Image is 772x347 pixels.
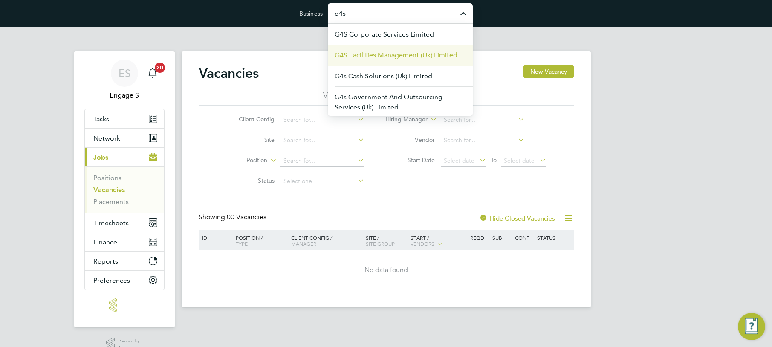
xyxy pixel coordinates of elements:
span: Manager [291,240,316,247]
input: Select one [280,175,364,187]
input: Search for... [280,114,364,126]
div: Sub [490,230,512,245]
span: Jobs [93,153,108,161]
span: Reports [93,257,118,265]
input: Search for... [441,114,525,126]
span: Preferences [93,276,130,284]
span: Network [93,134,120,142]
button: Timesheets [85,213,164,232]
div: Start / [408,230,468,252]
label: Business [299,10,323,17]
nav: Main navigation [74,51,175,327]
li: Vacancies I follow [323,90,384,106]
h2: Vacancies [199,65,259,82]
div: ID [200,230,230,245]
span: To [488,155,499,166]
span: 20 [155,63,165,73]
input: Search for... [280,135,364,146]
span: Site Group [366,240,395,247]
span: Select date [444,157,474,164]
div: Site / [364,230,408,251]
label: Site [226,136,275,143]
img: engage-logo-retina.png [109,298,140,312]
span: Select date [504,157,535,164]
button: Jobs [85,148,164,166]
input: Search for... [280,155,364,167]
label: Status [226,177,275,184]
button: New Vacancy [523,65,574,78]
button: Reports [85,252,164,270]
div: Conf [513,230,535,245]
div: Reqd [468,230,490,245]
span: ES [119,68,130,79]
label: Vendor [386,136,435,143]
div: Status [535,230,572,245]
a: Tasks [85,109,164,128]
span: G4s Cash Solutions (Uk) Limited [335,71,432,81]
a: Go to home page [84,298,165,312]
label: Hide Closed Vacancies [479,214,555,222]
span: Engage S [84,90,165,100]
span: Tasks [93,115,109,123]
a: Positions [93,174,121,182]
div: Showing [199,213,268,222]
span: Timesheets [93,219,129,227]
a: Placements [93,198,129,206]
label: Position [218,156,267,165]
input: Search for... [441,135,525,146]
button: Engage Resource Center [738,313,765,340]
span: 00 Vacancies [227,213,266,221]
span: Finance [93,238,117,246]
button: Preferences [85,271,164,290]
a: 20 [144,60,161,87]
a: ESEngage S [84,60,165,100]
button: Finance [85,232,164,251]
span: Powered by [119,338,142,345]
label: Start Date [386,156,435,164]
a: Vacancies [93,186,125,194]
div: Jobs [85,166,164,213]
label: Client Config [226,115,275,123]
label: Hiring Manager [379,115,428,124]
span: Vendors [411,240,434,247]
span: G4S Corporate Services Limited [335,29,434,40]
div: No data found [200,266,572,275]
span: Type [236,240,248,247]
span: G4s Government And Outsourcing Services (Uk) Limited [335,92,466,112]
div: Client Config / [289,230,364,251]
span: G4S Facilities Management (Uk) Limited [335,50,457,60]
button: Network [85,129,164,147]
div: Position / [229,230,289,251]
